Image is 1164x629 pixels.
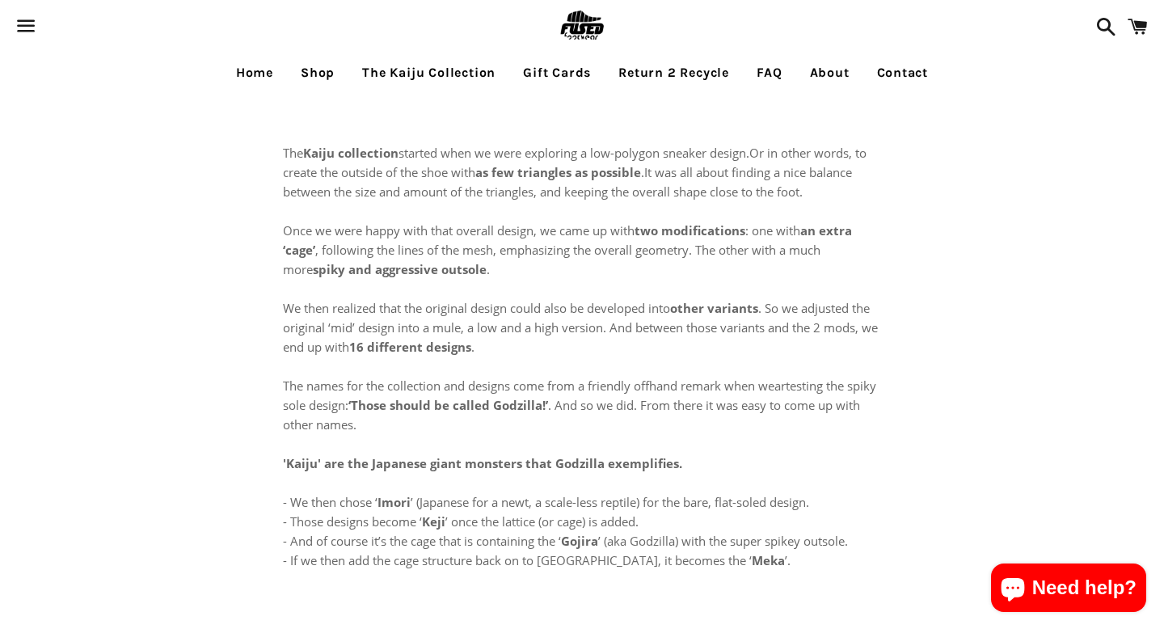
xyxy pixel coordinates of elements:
strong: ‘Those should be called Godzilla!’ [348,397,548,413]
span: . [641,164,644,180]
strong: two modifications [635,222,745,239]
strong: 16 different designs [349,339,471,355]
strong: Imori [377,494,411,510]
span: The [283,145,303,161]
a: Shop [289,53,347,93]
a: The Kaiju Collection [350,53,508,93]
a: Gift Cards [511,53,603,93]
strong: Gojira [561,533,598,549]
strong: spiky and aggressive outsole [313,261,487,277]
a: FAQ [744,53,794,93]
strong: 'Kaiju' are the Japanese giant monsters that Godzilla exemplifies. [283,455,682,471]
strong: Keji [422,513,445,530]
strong: Kaiju collection [303,145,399,161]
a: Contact [865,53,941,93]
a: About [798,53,862,93]
strong: Meka [752,552,785,568]
inbox-online-store-chat: Shopify online store chat [986,564,1151,616]
a: Home [224,53,285,93]
a: Return 2 Recycle [606,53,741,93]
strong: other variants [670,300,758,316]
strong: as few triangles as possible [475,164,641,180]
span: started when we were exploring a low-polygon sneaker design. [399,145,749,161]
